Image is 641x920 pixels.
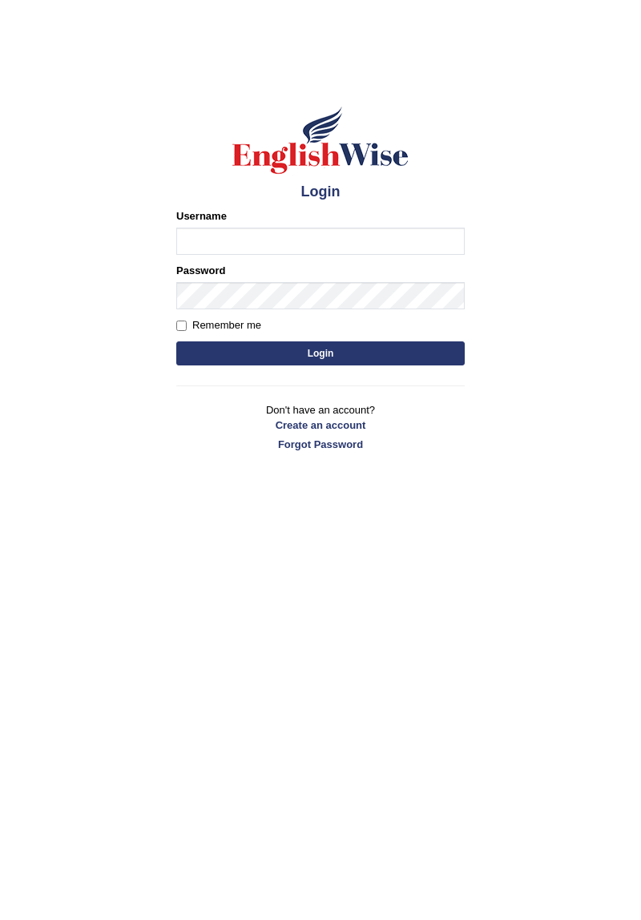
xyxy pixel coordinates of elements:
[176,184,465,200] h4: Login
[176,317,261,333] label: Remember me
[176,418,465,433] a: Create an account
[176,437,465,452] a: Forgot Password
[176,321,187,331] input: Remember me
[176,341,465,365] button: Login
[176,208,227,224] label: Username
[176,263,225,278] label: Password
[176,402,465,452] p: Don't have an account?
[229,104,412,176] img: Logo of English Wise sign in for intelligent practice with AI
